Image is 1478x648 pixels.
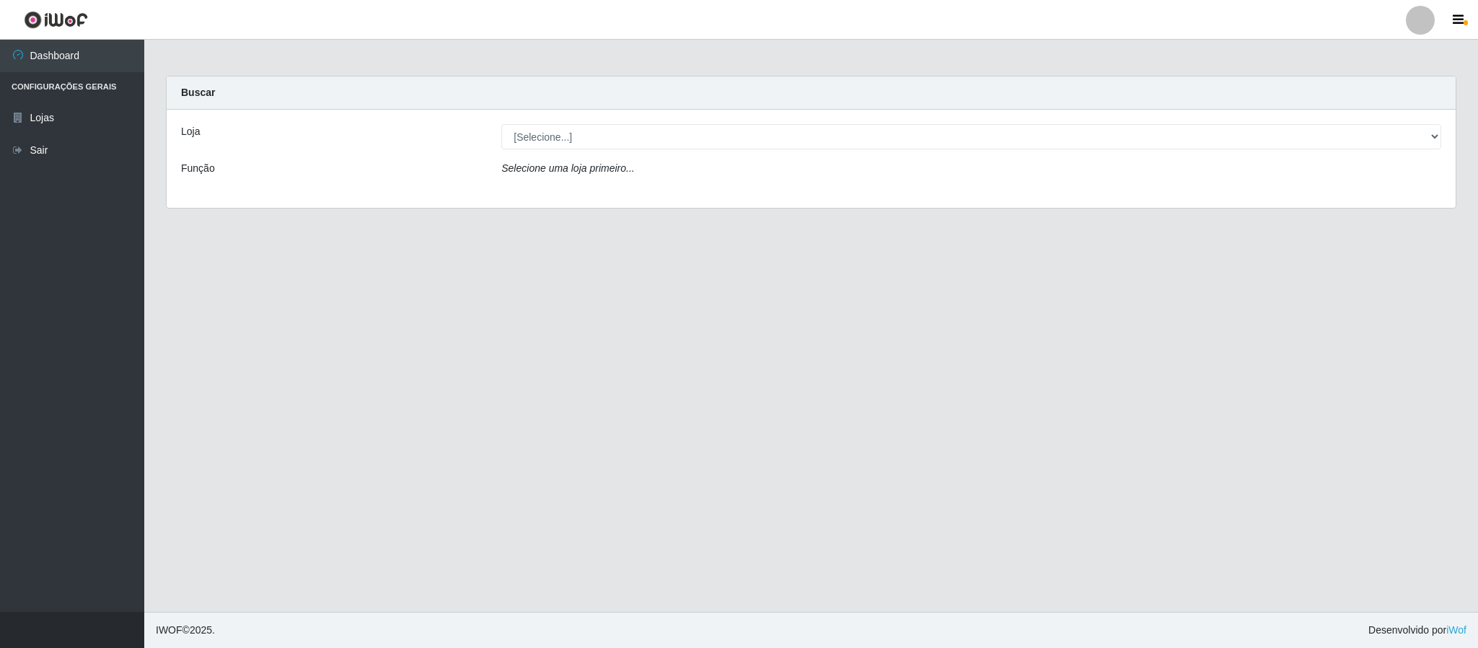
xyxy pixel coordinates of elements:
[181,124,200,139] label: Loja
[1446,624,1466,636] a: iWof
[181,87,215,98] strong: Buscar
[181,161,215,176] label: Função
[156,624,182,636] span: IWOF
[24,11,88,29] img: CoreUI Logo
[1368,623,1466,638] span: Desenvolvido por
[501,162,634,174] i: Selecione uma loja primeiro...
[156,623,215,638] span: © 2025 .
